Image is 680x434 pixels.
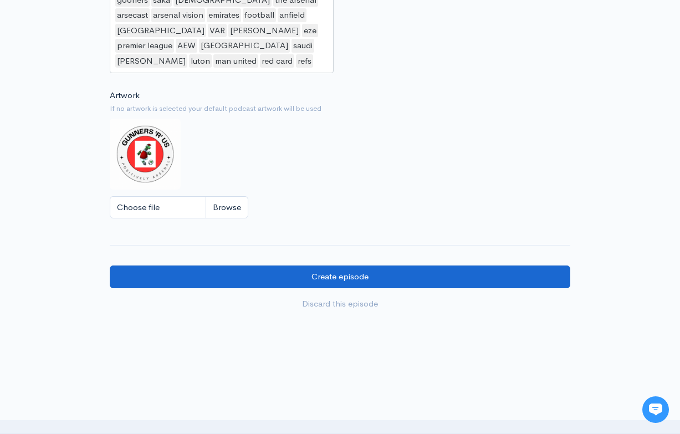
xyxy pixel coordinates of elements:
[17,74,205,127] h2: Just let us know if you need anything and we'll be happy to help! 🙂
[71,154,133,162] span: New conversation
[208,24,227,38] div: VAR
[642,396,669,423] iframe: gist-messenger-bubble-iframe
[278,8,306,22] div: anfield
[110,89,140,102] label: Artwork
[32,208,198,231] input: Search articles
[296,54,313,68] div: refs
[110,293,570,315] a: Discard this episode
[115,54,187,68] div: [PERSON_NAME]
[199,39,290,53] div: [GEOGRAPHIC_DATA]
[115,8,150,22] div: arsecast
[17,54,205,72] h1: Hi 👋
[302,24,318,38] div: eze
[115,39,174,53] div: premier league
[292,39,314,53] div: saudi
[189,54,212,68] div: luton
[115,24,206,38] div: [GEOGRAPHIC_DATA]
[260,54,294,68] div: red card
[15,190,207,203] p: Find an answer quickly
[213,54,258,68] div: man united
[243,8,276,22] div: football
[17,147,204,169] button: New conversation
[228,24,300,38] div: [PERSON_NAME]
[151,8,205,22] div: arsenal vision
[207,8,241,22] div: emirates
[110,103,570,114] small: If no artwork is selected your default podcast artwork will be used
[176,39,197,53] div: AEW
[110,265,570,288] input: Create episode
